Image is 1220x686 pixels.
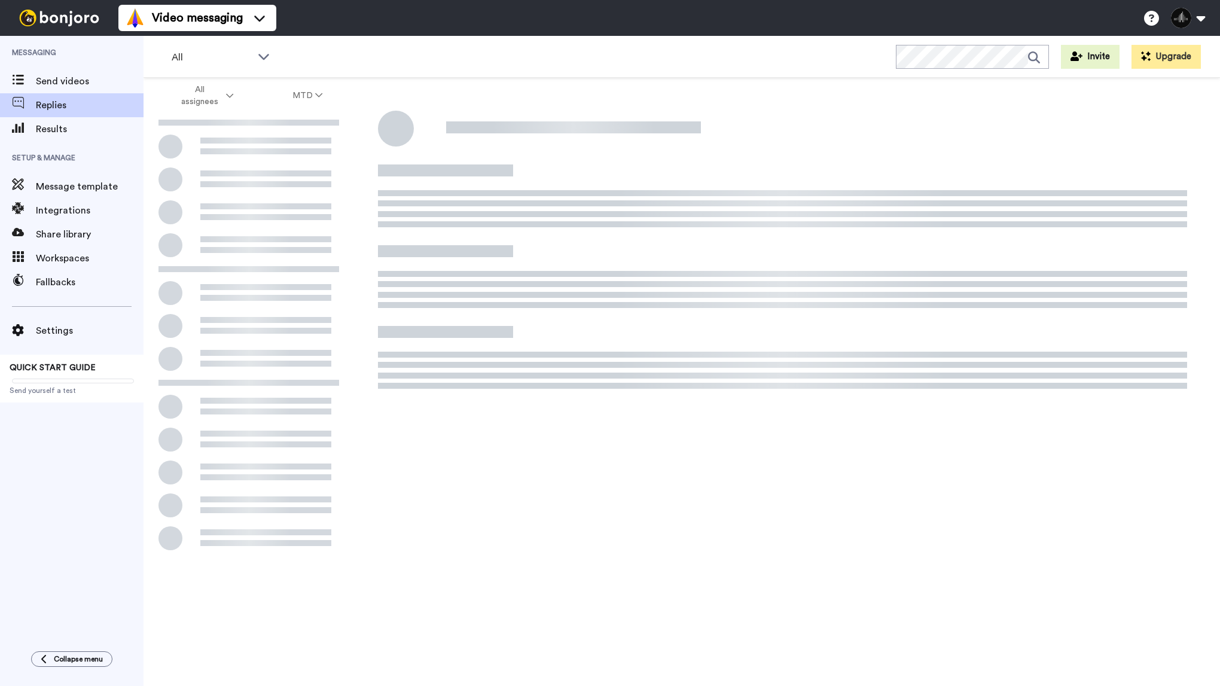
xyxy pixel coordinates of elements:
span: Video messaging [152,10,243,26]
span: Send yourself a test [10,386,134,395]
span: Replies [36,98,144,112]
span: Send videos [36,74,144,89]
img: bj-logo-header-white.svg [14,10,104,26]
span: Workspaces [36,251,144,266]
span: Settings [36,324,144,338]
img: vm-color.svg [126,8,145,28]
button: Invite [1061,45,1120,69]
span: Collapse menu [54,654,103,664]
span: All assignees [175,84,224,108]
button: All assignees [146,79,263,112]
span: Results [36,122,144,136]
button: MTD [263,85,352,106]
span: Fallbacks [36,275,144,289]
button: Collapse menu [31,651,112,667]
span: Share library [36,227,144,242]
span: Message template [36,179,144,194]
span: All [172,50,252,65]
span: Integrations [36,203,144,218]
span: QUICK START GUIDE [10,364,96,372]
button: Upgrade [1131,45,1201,69]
